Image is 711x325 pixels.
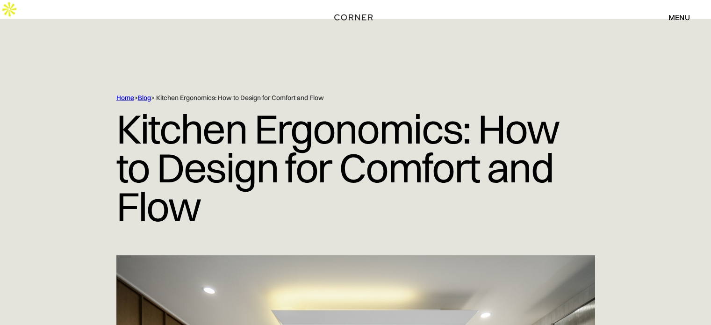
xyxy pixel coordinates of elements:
[659,9,690,25] div: menu
[116,94,134,102] a: Home
[138,94,151,102] a: Blog
[331,11,380,23] a: home
[116,102,595,233] h1: Kitchen Ergonomics: How to Design for Comfort and Flow
[668,14,690,21] div: menu
[116,94,556,102] div: > > Kitchen Ergonomics: How to Design for Comfort and Flow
